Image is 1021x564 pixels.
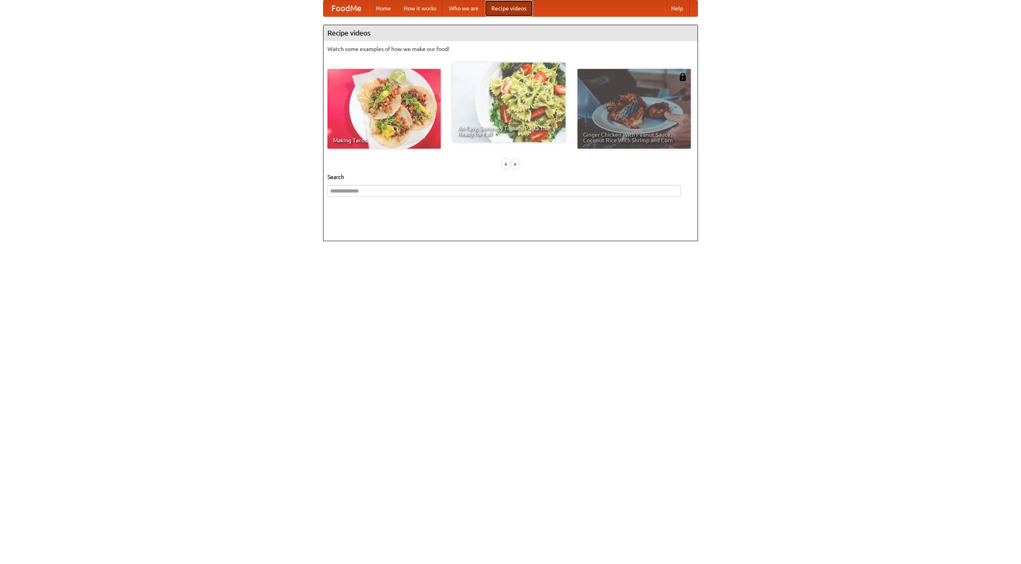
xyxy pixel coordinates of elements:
a: An Easy, Summery Tomato Pasta That's Ready for Fall [452,63,566,142]
span: An Easy, Summery Tomato Pasta That's Ready for Fall [458,126,560,137]
a: How it works [397,0,443,16]
p: Watch some examples of how we make our food! [327,45,694,53]
a: FoodMe [323,0,369,16]
div: » [512,159,519,169]
a: Recipe videos [485,0,533,16]
a: Help [665,0,690,16]
div: « [502,159,509,169]
h5: Search [327,173,694,181]
img: 483408.png [679,73,687,81]
span: Making Tacos [333,138,435,143]
a: Home [369,0,397,16]
a: Making Tacos [327,69,441,149]
a: Who we are [443,0,485,16]
h4: Recipe videos [323,25,698,41]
